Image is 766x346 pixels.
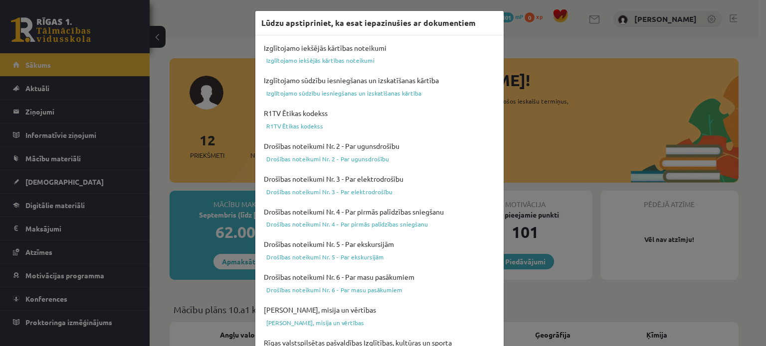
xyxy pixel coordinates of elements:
[261,284,498,296] a: Drošības noteikumi Nr. 6 - Par masu pasākumiem
[261,120,498,132] a: R1TV Ētikas kodekss
[261,186,498,198] a: Drošības noteikumi Nr. 3 - Par elektrodrošību
[261,153,498,165] a: Drošības noteikumi Nr. 2 - Par ugunsdrošību
[261,41,498,55] h4: Izglītojamo iekšējās kārtības noteikumi
[261,54,498,66] a: Izglītojamo iekšējās kārtības noteikumi
[261,172,498,186] h4: Drošības noteikumi Nr. 3 - Par elektrodrošību
[261,317,498,329] a: [PERSON_NAME], misija un vērtības
[261,87,498,99] a: Izglītojamo sūdzību iesniegšanas un izskatīšanas kārtība
[261,270,498,284] h4: Drošības noteikumi Nr. 6 - Par masu pasākumiem
[261,17,476,29] h3: Lūdzu apstipriniet, ka esat iepazinušies ar dokumentiem
[261,251,498,263] a: Drošības noteikumi Nr. 5 - Par ekskursijām
[261,139,498,153] h4: Drošības noteikumi Nr. 2 - Par ugunsdrošību
[261,107,498,120] h4: R1TV Ētikas kodekss
[261,237,498,251] h4: Drošības noteikumi Nr. 5 - Par ekskursijām
[261,74,498,87] h4: Izglītojamo sūdzību iesniegšanas un izskatīšanas kārtība
[261,205,498,219] h4: Drošības noteikumi Nr. 4 - Par pirmās palīdzības sniegšanu
[261,218,498,230] a: Drošības noteikumi Nr. 4 - Par pirmās palīdzības sniegšanu
[261,303,498,317] h4: [PERSON_NAME], misija un vērtības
